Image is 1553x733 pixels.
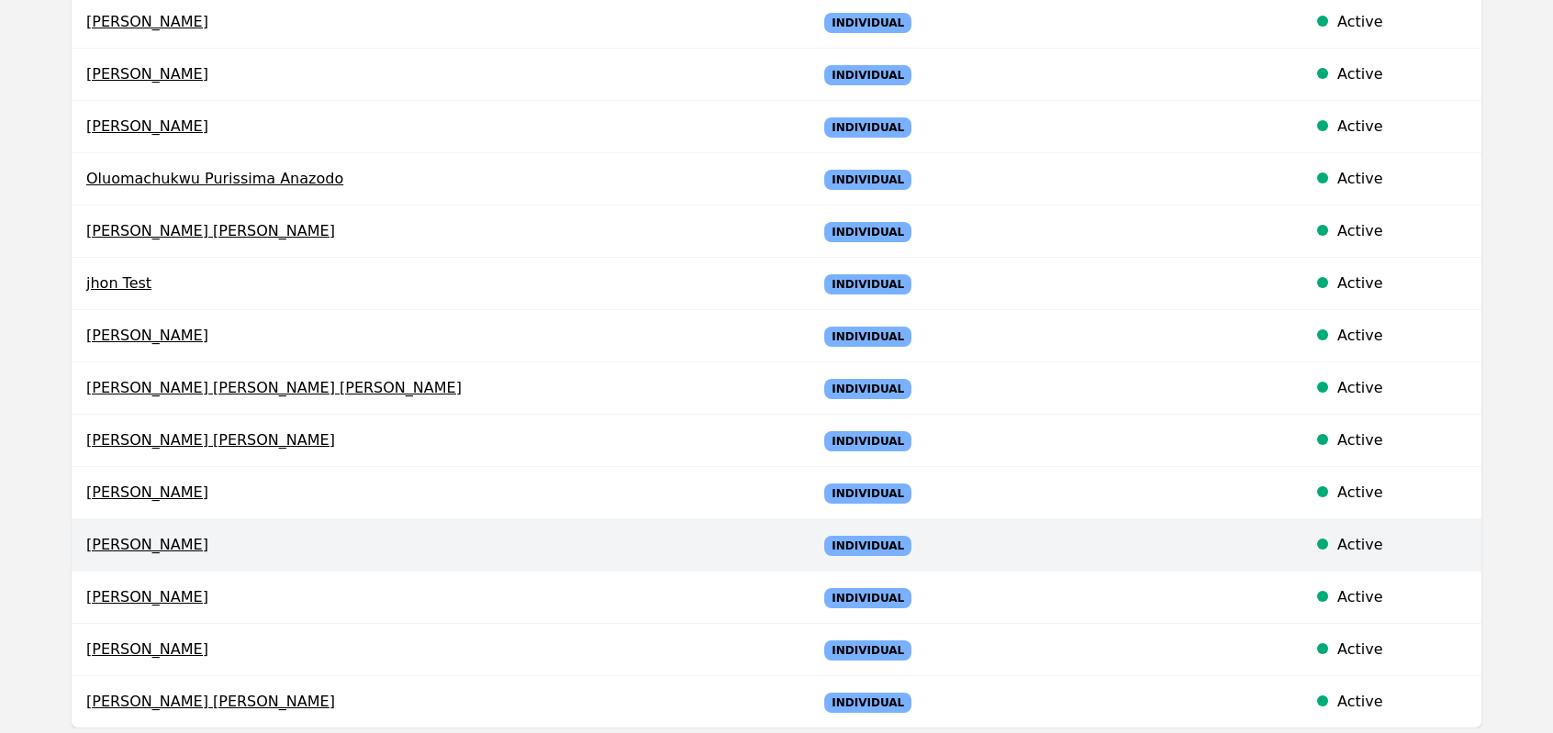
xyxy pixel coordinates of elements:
[824,65,911,85] span: Individual
[824,536,911,556] span: Individual
[824,693,911,713] span: Individual
[1337,377,1467,399] div: Active
[86,63,788,85] span: [PERSON_NAME]
[86,116,788,138] span: [PERSON_NAME]
[1337,429,1467,451] div: Active
[824,431,911,451] span: Individual
[1337,691,1467,713] div: Active
[86,325,788,347] span: [PERSON_NAME]
[86,11,788,33] span: [PERSON_NAME]
[824,483,911,504] span: Individual
[86,691,788,713] span: [PERSON_NAME] [PERSON_NAME]
[824,170,911,190] span: Individual
[1337,63,1467,85] div: Active
[86,482,788,504] span: [PERSON_NAME]
[86,639,788,661] span: [PERSON_NAME]
[824,327,911,347] span: Individual
[1337,482,1467,504] div: Active
[86,377,788,399] span: [PERSON_NAME] [PERSON_NAME] [PERSON_NAME]
[1337,534,1467,556] div: Active
[1337,220,1467,242] div: Active
[86,429,788,451] span: [PERSON_NAME] [PERSON_NAME]
[86,534,788,556] span: [PERSON_NAME]
[1337,272,1467,294] div: Active
[86,220,788,242] span: [PERSON_NAME] [PERSON_NAME]
[824,588,911,608] span: Individual
[1337,639,1467,661] div: Active
[824,274,911,294] span: Individual
[1337,586,1467,608] div: Active
[1337,116,1467,138] div: Active
[86,168,788,190] span: Oluomachukwu Purissima Anazodo
[824,222,911,242] span: Individual
[1337,325,1467,347] div: Active
[824,640,911,661] span: Individual
[824,379,911,399] span: Individual
[824,13,911,33] span: Individual
[824,117,911,138] span: Individual
[1337,11,1467,33] div: Active
[86,586,788,608] span: [PERSON_NAME]
[1337,168,1467,190] div: Active
[86,272,788,294] span: jhon Test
